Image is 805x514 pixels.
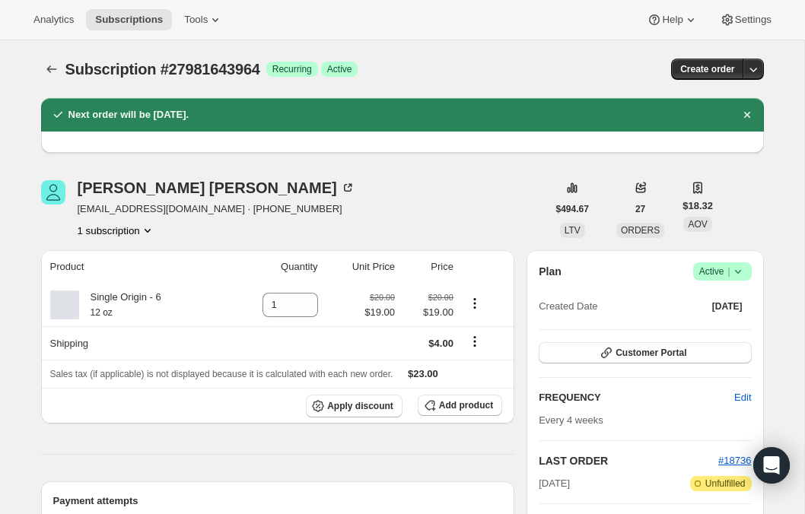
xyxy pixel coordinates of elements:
[323,250,399,284] th: Unit Price
[306,395,402,417] button: Apply discount
[175,9,232,30] button: Tools
[680,63,734,75] span: Create order
[418,395,502,416] button: Add product
[78,223,155,238] button: Product actions
[662,14,682,26] span: Help
[718,453,751,468] button: #18736
[41,326,227,360] th: Shipping
[718,455,751,466] a: #18736
[24,9,83,30] button: Analytics
[79,290,161,320] div: Single Origin - 6
[41,59,62,80] button: Subscriptions
[50,369,393,379] span: Sales tax (if applicable) is not displayed because it is calculated with each new order.
[428,338,453,349] span: $4.00
[65,61,260,78] span: Subscription #27981643964
[41,250,227,284] th: Product
[725,385,760,410] button: Edit
[539,414,603,426] span: Every 4 weeks
[41,180,65,205] span: Chris Owen
[408,368,438,379] span: $23.00
[616,347,686,359] span: Customer Portal
[399,250,458,284] th: Price
[547,198,598,220] button: $494.67
[712,300,743,313] span: [DATE]
[91,307,113,318] small: 12 oz
[364,305,395,320] span: $19.00
[33,14,74,26] span: Analytics
[727,265,730,278] span: |
[226,250,322,284] th: Quantity
[327,400,393,412] span: Apply discount
[272,63,312,75] span: Recurring
[711,9,781,30] button: Settings
[53,493,503,509] h2: Payment attempts
[184,14,208,26] span: Tools
[737,104,758,125] button: Dismiss notification
[86,9,172,30] button: Subscriptions
[638,9,707,30] button: Help
[688,219,707,230] span: AOV
[439,399,493,411] span: Add product
[539,342,751,363] button: Customer Portal
[539,390,734,405] h2: FREQUENCY
[621,225,660,236] span: ORDERS
[635,203,645,215] span: 27
[565,225,581,236] span: LTV
[78,201,355,217] span: [EMAIL_ADDRESS][DOMAIN_NAME] · [PHONE_NUMBER]
[428,293,453,302] small: $20.00
[539,264,562,279] h2: Plan
[539,476,570,491] span: [DATE]
[734,390,751,405] span: Edit
[671,59,743,80] button: Create order
[370,293,395,302] small: $20.00
[78,180,355,195] div: [PERSON_NAME] [PERSON_NAME]
[68,107,189,122] h2: Next order will be [DATE].
[539,299,597,314] span: Created Date
[705,478,746,490] span: Unfulfilled
[404,305,453,320] span: $19.00
[95,14,163,26] span: Subscriptions
[463,295,487,312] button: Product actions
[699,264,746,279] span: Active
[753,447,790,484] div: Open Intercom Messenger
[463,333,487,350] button: Shipping actions
[556,203,589,215] span: $494.67
[735,14,772,26] span: Settings
[539,453,718,468] h2: LAST ORDER
[327,63,352,75] span: Active
[626,198,654,220] button: 27
[703,296,752,317] button: [DATE]
[682,198,713,214] span: $18.32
